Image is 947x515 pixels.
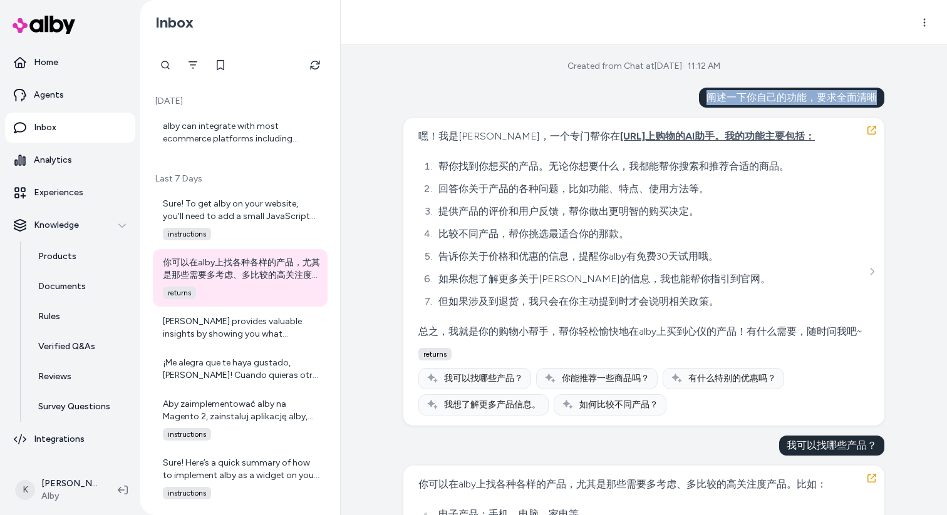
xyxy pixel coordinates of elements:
p: Experiences [34,186,83,199]
div: alby can integrate with most ecommerce platforms including custom platforms. So yes, it can work ... [163,120,320,145]
a: Sure! Here’s a quick summary of how to implement alby as a widget on your Magento 2 product pages... [153,449,328,507]
p: Integrations [34,433,85,446]
span: returns [418,348,452,360]
a: Integrations [5,424,135,454]
div: 嘿！我是[PERSON_NAME]，一个专门帮你在 [418,128,862,145]
a: Documents [26,272,135,302]
span: 如何比较不同产品？ [579,399,658,411]
p: Products [38,250,76,263]
div: Sure! Here’s a quick summary of how to implement alby as a widget on your Magento 2 product pages... [163,457,320,482]
p: Analytics [34,154,72,166]
span: 我想了解更多产品信息。 [444,399,541,411]
span: instructions [163,228,211,240]
button: Filter [180,53,205,78]
a: Experiences [5,178,135,208]
a: 你可以在alby上找各种各样的产品，尤其是那些需要多考虑、多比较的高关注度产品。比如： - 电子产品：手机、电脑、家电等 - 运动户外装备：自行车、露营装备等 - 护肤美容产品：适合不同肤质的护... [153,249,328,307]
li: 比较不同产品，帮你挑选最适合你的那款。 [435,225,862,243]
p: Agents [34,89,64,101]
span: Alby [41,490,98,502]
p: Inbox [34,121,56,134]
li: 帮你找到你想买的产品。无论你想要什么，我都能帮你搜索和推荐合适的商品。 [435,158,862,175]
p: Rules [38,310,60,323]
button: Knowledge [5,210,135,240]
span: instructions [163,428,211,441]
div: 你可以在alby上找各种各样的产品，尤其是那些需要多考虑、多比较的高关注度产品。比如： - 电子产品：手机、电脑、家电等 - 运动户外装备：自行车、露营装备等 - 护肤美容产品：适合不同肤质的护... [163,257,320,282]
div: 你可以在alby上找各种各样的产品，尤其是那些需要多考虑、多比较的高关注度产品。比如： [418,476,866,493]
span: instructions [163,487,211,499]
div: Created from Chat at [DATE] · 11:12 AM [567,60,720,73]
span: 有什么特别的优惠吗？ [688,372,776,385]
span: returns [163,287,196,299]
a: Products [26,242,135,272]
p: Reviews [38,370,71,383]
button: See more [864,264,879,279]
p: Documents [38,280,86,293]
p: Last 7 Days [153,173,328,185]
a: Reviews [26,362,135,392]
p: Verified Q&As [38,340,95,353]
a: Survey Questions [26,392,135,422]
li: 如果你想了解更多关于[PERSON_NAME]的信息，我也能帮你指引到官网。 [435,270,862,288]
span: 你能推荐一些商品吗？ [562,372,649,385]
li: 但如果涉及到退货，我只会在你主动提到时才会说明相关政策。 [435,293,862,310]
a: Aby zaimplementować alby na Magento 2, zainstaluj aplikację alby, połącz katalog produktów z pane... [153,390,328,448]
span: K [15,480,35,500]
p: [PERSON_NAME] [41,477,98,490]
div: 阐述一下你自己的功能，要求全面清晰 [699,88,884,108]
p: Survey Questions [38,400,110,413]
li: 回答你关于产品的各种问题，比如功能、特点、使用方法等。 [435,180,862,198]
li: 提供产品的评价和用户反馈，帮你做出更明智的购买决定。 [435,203,862,220]
a: alby can integrate with most ecommerce platforms including custom platforms. So yes, it can work ... [153,113,328,153]
a: ¡Me alegra que te haya gustado, [PERSON_NAME]! Cuando quieras otra historia o cualquier otra cosa... [153,349,328,389]
button: Refresh [303,53,328,78]
div: Sure! To get alby on your website, you'll need to add a small JavaScript snippet to your site's c... [163,198,320,223]
div: 我可以找哪些产品？ [779,436,884,456]
h2: Inbox [155,13,194,32]
div: 总之，我就是你的购物小帮手，帮你轻松愉快地在alby上买到心仪的产品！有什么需要，随时问我吧~ [418,323,862,340]
span: [URL]上购物的AI助手。我的功能主要包括： [620,130,815,142]
div: [PERSON_NAME] provides valuable insights by showing you what questions your customers are asking.... [163,315,320,340]
a: [PERSON_NAME] provides valuable insights by showing you what questions your customers are asking.... [153,308,328,348]
a: Analytics [5,145,135,175]
p: Home [34,56,58,69]
a: Sure! To get alby on your website, you'll need to add a small JavaScript snippet to your site's c... [153,190,328,248]
div: Aby zaimplementować alby na Magento 2, zainstaluj aplikację alby, połącz katalog produktów z pane... [163,398,320,423]
a: Agents [5,80,135,110]
img: alby Logo [13,16,75,34]
p: Knowledge [34,219,79,232]
span: 我可以找哪些产品？ [444,372,523,385]
a: Verified Q&As [26,332,135,362]
button: K[PERSON_NAME]Alby [8,470,108,510]
a: Rules [26,302,135,332]
p: [DATE] [153,95,328,108]
a: Home [5,48,135,78]
li: 告诉你关于价格和优惠的信息，提醒你alby有免费30天试用哦。 [435,248,862,265]
a: Inbox [5,113,135,143]
div: ¡Me alegra que te haya gustado, [PERSON_NAME]! Cuando quieras otra historia o cualquier otra cosa... [163,357,320,382]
